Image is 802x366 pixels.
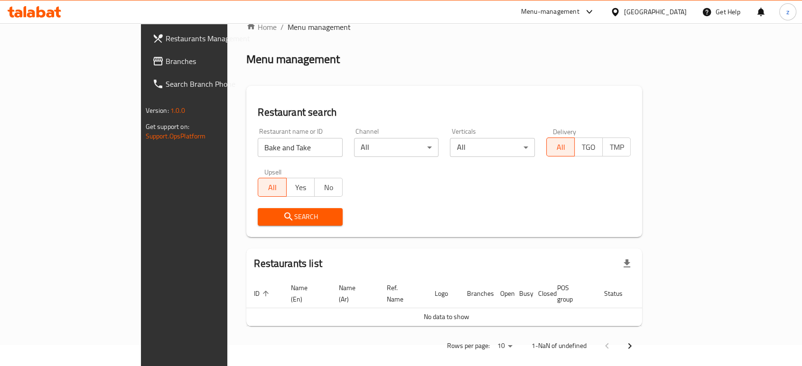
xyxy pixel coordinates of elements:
[624,7,687,17] div: [GEOGRAPHIC_DATA]
[557,282,585,305] span: POS group
[531,340,586,352] p: 1-NaN of undefined
[254,288,272,299] span: ID
[290,181,311,194] span: Yes
[258,105,631,119] h2: Restaurant search
[145,73,275,95] a: Search Branch Phone
[602,137,631,156] button: TMP
[264,168,282,175] label: Upsell
[146,130,206,142] a: Support.OpsPlatform
[145,50,275,73] a: Branches
[574,137,603,156] button: TGO
[354,138,439,157] div: All
[314,178,343,197] button: No
[521,6,579,18] div: Menu-management
[280,21,284,33] li: /
[606,140,627,154] span: TMP
[288,21,351,33] span: Menu management
[246,279,679,326] table: enhanced table
[246,21,642,33] nav: breadcrumb
[546,137,575,156] button: All
[254,256,322,271] h2: Restaurants list
[145,27,275,50] a: Restaurants Management
[258,178,286,197] button: All
[493,279,512,308] th: Open
[387,282,416,305] span: Ref. Name
[166,55,267,67] span: Branches
[262,181,282,194] span: All
[553,128,577,135] label: Delivery
[427,279,459,308] th: Logo
[493,339,516,353] div: Rows per page:
[258,208,343,226] button: Search
[166,33,267,44] span: Restaurants Management
[512,279,531,308] th: Busy
[550,140,571,154] span: All
[146,120,189,133] span: Get support on:
[459,279,493,308] th: Branches
[447,340,489,352] p: Rows per page:
[265,211,335,223] span: Search
[450,138,535,157] div: All
[786,7,789,17] span: z
[146,104,169,117] span: Version:
[578,140,599,154] span: TGO
[291,282,320,305] span: Name (En)
[339,282,368,305] span: Name (Ar)
[170,104,185,117] span: 1.0.0
[424,311,469,323] span: No data to show
[531,279,550,308] th: Closed
[246,52,340,67] h2: Menu management
[604,288,635,299] span: Status
[618,335,641,357] button: Next page
[166,78,267,90] span: Search Branch Phone
[286,178,315,197] button: Yes
[318,181,339,194] span: No
[258,138,343,157] input: Search for restaurant name or ID..
[615,252,638,275] div: Export file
